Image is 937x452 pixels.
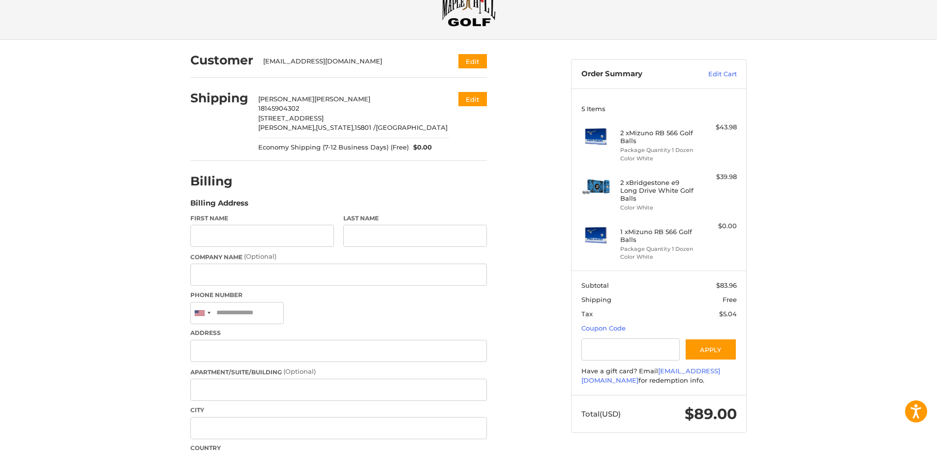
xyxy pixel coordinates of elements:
[581,409,621,419] span: Total (USD)
[190,53,253,68] h2: Customer
[685,338,737,361] button: Apply
[620,253,695,261] li: Color White
[581,281,609,289] span: Subtotal
[190,367,487,377] label: Apartment/Suite/Building
[190,406,487,415] label: City
[620,129,695,145] h4: 2 x Mizuno RB 566 Golf Balls
[190,90,248,106] h2: Shipping
[190,198,248,213] legend: Billing Address
[620,245,695,253] li: Package Quantity 1 Dozen
[343,214,487,223] label: Last Name
[687,69,737,79] a: Edit Cart
[581,324,626,332] a: Coupon Code
[581,366,737,386] div: Have a gift card? Email for redemption info.
[190,174,248,189] h2: Billing
[685,405,737,423] span: $89.00
[376,123,448,131] span: [GEOGRAPHIC_DATA]
[723,296,737,303] span: Free
[409,143,432,152] span: $0.00
[581,310,593,318] span: Tax
[283,367,316,375] small: (Optional)
[244,252,276,260] small: (Optional)
[258,114,324,122] span: [STREET_ADDRESS]
[314,95,370,103] span: [PERSON_NAME]
[258,143,409,152] span: Economy Shipping (7-12 Business Days) (Free)
[316,123,355,131] span: [US_STATE],
[581,69,687,79] h3: Order Summary
[698,122,737,132] div: $43.98
[620,154,695,163] li: Color White
[258,123,316,131] span: [PERSON_NAME],
[620,146,695,154] li: Package Quantity 1 Dozen
[191,302,213,324] div: United States: +1
[263,57,440,66] div: [EMAIL_ADDRESS][DOMAIN_NAME]
[190,329,487,337] label: Address
[190,291,487,300] label: Phone Number
[620,204,695,212] li: Color White
[458,54,487,68] button: Edit
[190,252,487,262] label: Company Name
[698,221,737,231] div: $0.00
[716,281,737,289] span: $83.96
[698,172,737,182] div: $39.98
[581,338,680,361] input: Gift Certificate or Coupon Code
[581,105,737,113] h3: 5 Items
[458,92,487,106] button: Edit
[355,123,376,131] span: 15801 /
[581,296,611,303] span: Shipping
[258,95,314,103] span: [PERSON_NAME]
[620,228,695,244] h4: 1 x Mizuno RB 566 Golf Balls
[719,310,737,318] span: $5.04
[258,104,299,112] span: 18145904302
[620,179,695,203] h4: 2 x Bridgestone e9 Long Drive White Golf Balls
[190,214,334,223] label: First Name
